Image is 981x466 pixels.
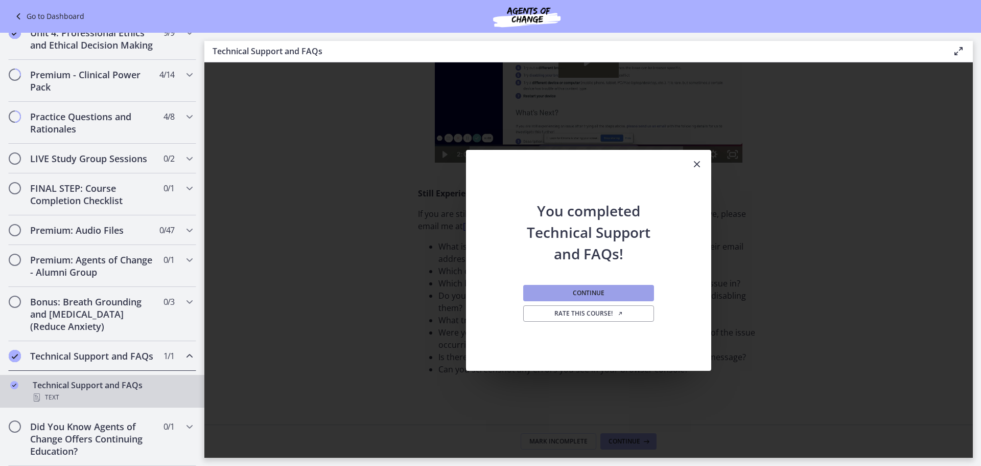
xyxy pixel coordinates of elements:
[10,381,18,389] i: Completed
[523,285,654,301] button: Continue
[286,176,305,192] button: Show settings menu
[523,305,654,322] a: Rate this course! Opens in a new window
[554,309,623,318] span: Rate this course!
[17,176,36,192] button: Play Video
[159,224,174,236] span: 0 / 47
[573,289,604,297] span: Continue
[159,69,174,81] span: 4 / 14
[305,176,324,192] button: Fullscreen
[163,110,174,123] span: 4 / 8
[33,391,192,404] div: Text
[30,27,155,51] h2: Unit 4: Professional Ethics and Ethical Decision Making
[30,350,155,362] h2: Technical Support and FAQs
[9,27,21,39] i: Completed
[617,310,623,317] i: Opens in a new window
[59,176,261,192] div: Playbar
[266,176,286,192] button: Mute
[163,182,174,194] span: 0 / 1
[30,296,155,332] h2: Bonus: Breath Grounding and [MEDICAL_DATA] (Reduce Anxiety)
[163,350,174,362] span: 1 / 1
[465,4,588,29] img: Agents of Change
[33,379,192,404] div: Technical Support and FAQs
[12,10,84,23] a: Go to Dashboard
[163,420,174,433] span: 0 / 1
[9,350,21,362] i: Completed
[30,110,155,135] h2: Practice Questions and Rationales
[30,182,155,207] h2: FINAL STEP: Course Completion Checklist
[213,45,936,57] h3: Technical Support and FAQs
[163,296,174,308] span: 0 / 3
[521,180,656,264] h2: You completed Technical Support and FAQs!
[683,150,711,180] button: Close
[163,254,174,266] span: 0 / 1
[141,69,200,107] button: Play Video: c2vc7gtgqj4mguj7ic2g.mp4
[30,224,155,236] h2: Premium: Audio Files
[30,152,155,165] h2: LIVE Study Group Sessions
[163,27,174,39] span: 9 / 9
[30,69,155,93] h2: Premium - Clinical Power Pack
[30,420,155,457] h2: Did You Know Agents of Change Offers Continuing Education?
[30,254,155,278] h2: Premium: Agents of Change - Alumni Group
[163,152,174,165] span: 0 / 2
